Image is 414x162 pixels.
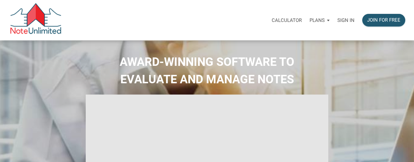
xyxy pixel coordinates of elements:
[268,10,306,30] a: Calculator
[333,10,358,30] a: Sign in
[310,17,325,23] p: Plans
[306,10,333,30] a: Plans
[272,17,302,23] p: Calculator
[358,10,409,30] a: Join for free
[5,53,409,88] h2: AWARD-WINNING SOFTWARE TO EVALUATE AND MANAGE NOTES
[337,17,354,23] p: Sign in
[306,11,333,30] button: Plans
[367,16,400,24] div: Join for free
[362,14,405,26] button: Join for free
